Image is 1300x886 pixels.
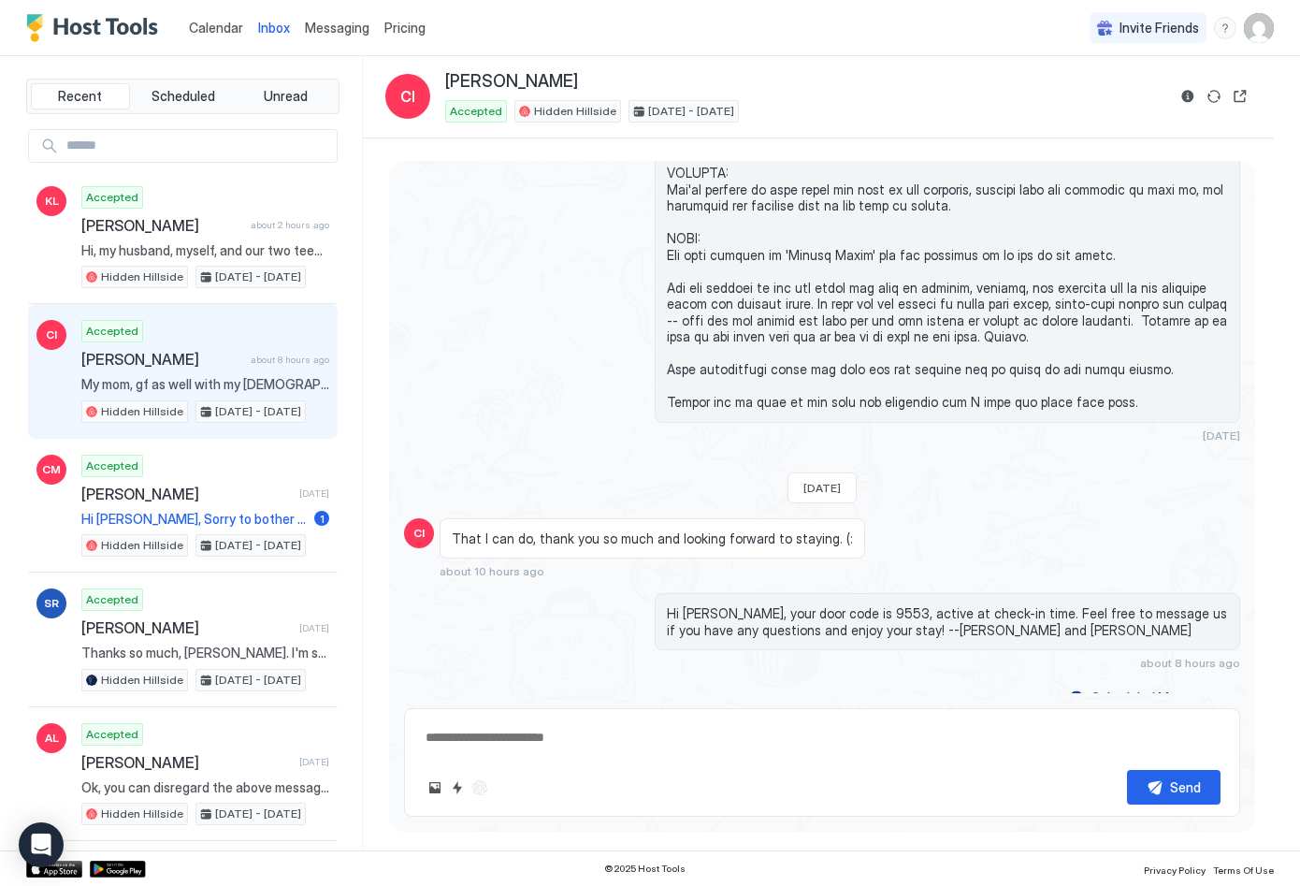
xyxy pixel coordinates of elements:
span: Terms Of Use [1213,864,1274,876]
span: Hi, my husband, myself, and our two teenage kids will coming into town for a wedding reception at... [81,242,329,259]
span: [DATE] [1203,428,1240,443]
span: about 8 hours ago [251,354,329,366]
div: tab-group [26,79,339,114]
span: [PERSON_NAME] [81,618,292,637]
a: Calendar [189,18,243,37]
button: Scheduled Messages [1066,685,1240,710]
span: CI [413,525,425,542]
span: CM [42,461,61,478]
span: [DATE] - [DATE] [648,103,734,120]
span: about 10 hours ago [440,564,544,578]
span: [DATE] [299,622,329,634]
span: Hidden Hillside [534,103,616,120]
span: My mom, gf as well with my [DEMOGRAPHIC_DATA] lab husky mix and [DEMOGRAPHIC_DATA] corgi lab mix ... [81,376,329,393]
span: Calendar [189,20,243,36]
span: [PERSON_NAME] [81,485,292,503]
span: Accepted [86,189,138,206]
span: Accepted [86,323,138,340]
span: [DATE] - [DATE] [215,672,301,689]
a: Privacy Policy [1144,859,1206,879]
span: Pricing [384,20,426,36]
span: AL [45,730,59,747]
button: Recent [31,83,130,109]
a: Host Tools Logo [26,14,166,42]
span: [PERSON_NAME] [445,71,578,93]
span: Hidden Hillside [101,403,183,420]
button: Sync reservation [1203,85,1225,108]
button: Unread [236,83,335,109]
span: [PERSON_NAME] [81,350,243,369]
button: Send [1127,770,1221,805]
span: Privacy Policy [1144,864,1206,876]
span: Hidden Hillside [101,806,183,822]
span: Inbox [258,20,290,36]
span: Accepted [86,458,138,474]
a: App Store [26,861,82,878]
span: Thanks so much, [PERSON_NAME]. I'm so glad you and your family could enjoy the house -- including... [81,645,329,661]
span: Hi [PERSON_NAME], your door code is 9553, active at check-in time. Feel free to message us if you... [667,605,1228,638]
span: © 2025 Host Tools [604,863,686,875]
span: Hi [PERSON_NAME], Sorry to bother you but if you have a second, could you write us a review? Revi... [81,511,307,528]
span: [DATE] [299,487,329,500]
span: Ok, you can disregard the above message. I found where you made a checkin date change and that is... [81,779,329,796]
span: Scheduled [152,88,215,105]
span: [PERSON_NAME] [81,216,243,235]
button: Upload image [424,777,446,799]
div: Open Intercom Messenger [19,822,64,867]
span: 1 [320,512,325,526]
span: Accepted [86,591,138,608]
span: Recent [58,88,102,105]
span: CI [46,327,57,343]
span: Accepted [86,726,138,743]
div: Send [1170,777,1201,797]
div: menu [1214,17,1236,39]
span: [DATE] [299,756,329,768]
div: Scheduled Messages [1091,688,1219,707]
span: about 8 hours ago [1140,656,1240,670]
a: Terms Of Use [1213,859,1274,879]
span: SR [44,595,59,612]
a: Messaging [305,18,369,37]
span: [DATE] [803,481,841,495]
span: about 2 hours ago [251,219,329,231]
button: Quick reply [446,777,469,799]
span: [PERSON_NAME] [81,753,292,772]
button: Reservation information [1177,85,1199,108]
a: Inbox [258,18,290,37]
span: Hidden Hillside [101,672,183,689]
span: That I can do, thank you so much and looking forward to staying. (: [452,530,853,547]
input: Input Field [59,130,337,162]
a: Google Play Store [90,861,146,878]
button: Open reservation [1229,85,1251,108]
button: Scheduled [134,83,233,109]
span: [DATE] - [DATE] [215,269,301,285]
span: Unread [264,88,308,105]
span: Accepted [450,103,502,120]
span: CI [400,85,415,108]
div: User profile [1244,13,1274,43]
span: Hidden Hillside [101,269,183,285]
span: Messaging [305,20,369,36]
span: KL [45,193,59,210]
span: [DATE] - [DATE] [215,537,301,554]
span: [DATE] - [DATE] [215,403,301,420]
span: Invite Friends [1119,20,1199,36]
span: Hidden Hillside [101,537,183,554]
span: [DATE] - [DATE] [215,806,301,822]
